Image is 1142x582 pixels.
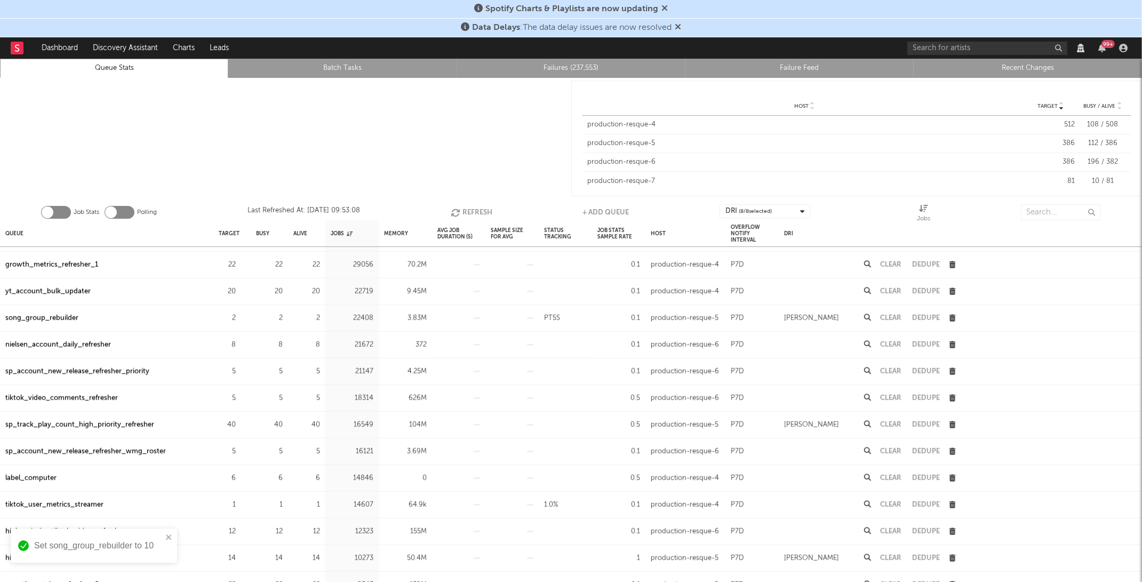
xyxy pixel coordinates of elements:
[731,222,773,245] div: Overflow Notify Interval
[384,365,427,378] div: 4.25M
[5,222,23,245] div: Queue
[293,285,320,298] div: 20
[256,312,283,324] div: 2
[912,475,940,482] button: Dedupe
[784,312,839,324] div: [PERSON_NAME]
[219,552,236,564] div: 14
[331,525,373,538] div: 12323
[331,498,373,511] div: 14607
[597,338,640,351] div: 0.1
[1084,103,1116,109] span: Busy / Alive
[5,498,103,511] a: tiktok_user_metrics_streamer
[1080,138,1125,149] div: 112 / 386
[597,525,640,538] div: 0.1
[293,552,320,564] div: 14
[437,222,480,245] div: Avg Job Duration (s)
[675,23,681,32] span: Dismiss
[651,222,666,245] div: Host
[784,418,839,431] div: [PERSON_NAME]
[219,392,236,404] div: 5
[597,445,640,458] div: 0.1
[472,23,672,32] span: : The data delay issues are now resolved
[219,222,239,245] div: Target
[219,472,236,484] div: 6
[597,312,640,324] div: 0.1
[331,285,373,298] div: 22719
[5,258,98,271] a: growth_metrics_refresher_1
[137,206,157,219] label: Polling
[5,472,57,484] a: label_computer
[256,472,283,484] div: 6
[1080,157,1125,168] div: 196 / 382
[5,392,118,404] div: tiktok_video_comments_refresher
[384,498,427,511] div: 64.9k
[293,525,320,538] div: 12
[5,525,125,538] a: high_priority_tiktok_video_refresher
[880,288,901,295] button: Clear
[544,312,560,324] div: PT5S
[34,37,85,59] a: Dashboard
[85,37,165,59] a: Discovery Assistant
[74,206,99,219] label: Job Stats
[5,365,149,378] div: sp_account_new_release_refresher_priority
[234,62,451,75] a: Batch Tasks
[331,338,373,351] div: 21672
[651,418,718,431] div: production-resque-5
[731,472,744,484] div: P7D
[384,552,427,564] div: 50.4M
[491,222,533,245] div: Sample Size For Avg
[880,528,901,535] button: Clear
[1027,119,1075,130] div: 512
[917,204,930,225] div: Jobs
[588,119,1022,130] div: production-resque-4
[912,368,940,375] button: Dedupe
[912,395,940,402] button: Dedupe
[5,552,128,564] div: high_priority_tiktok_sound_refresher
[880,315,901,322] button: Clear
[331,222,353,245] div: Jobs
[219,445,236,458] div: 5
[293,498,320,511] div: 1
[651,525,719,538] div: production-resque-6
[256,525,283,538] div: 12
[739,205,772,218] span: ( 8 / 8 selected)
[651,472,719,484] div: production-resque-4
[384,312,427,324] div: 3.83M
[731,338,744,351] div: P7D
[202,37,236,59] a: Leads
[256,418,283,431] div: 40
[731,498,744,511] div: P7D
[588,176,1022,187] div: production-resque-7
[293,445,320,458] div: 5
[588,157,1022,168] div: production-resque-6
[256,285,283,298] div: 20
[384,222,408,245] div: Memory
[912,555,940,562] button: Dedupe
[912,421,940,428] button: Dedupe
[912,501,940,508] button: Dedupe
[582,204,629,220] button: + Add Queue
[219,338,236,351] div: 8
[880,475,901,482] button: Clear
[331,312,373,324] div: 22408
[597,498,640,511] div: 0.1
[912,315,940,322] button: Dedupe
[219,285,236,298] div: 20
[880,395,901,402] button: Clear
[1037,103,1058,109] span: Target
[907,42,1067,55] input: Search for artists
[5,285,91,298] a: yt_account_bulk_updater
[384,525,427,538] div: 155M
[731,445,744,458] div: P7D
[219,258,236,271] div: 22
[256,552,283,564] div: 14
[219,365,236,378] div: 5
[1080,119,1125,130] div: 108 / 508
[293,392,320,404] div: 5
[880,341,901,348] button: Clear
[1021,204,1101,220] input: Search...
[34,539,162,552] div: Set song_group_rebuilder to 10
[597,222,640,245] div: Job Stats Sample Rate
